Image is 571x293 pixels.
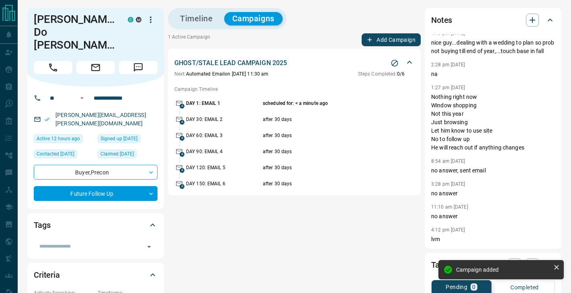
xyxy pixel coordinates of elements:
[389,57,401,69] button: Stop Campaign
[431,189,555,198] p: no answer
[472,284,475,290] p: 0
[510,285,539,290] p: Completed
[100,150,134,158] span: Claimed [DATE]
[100,135,137,143] span: Signed up [DATE]
[180,120,184,125] span: A
[186,164,261,171] p: DAY 120: EMAIL 5
[186,100,261,107] p: DAY 1: EMAIL 1
[174,70,268,78] p: Automated Email on [DATE] 11:30 am
[128,17,133,23] div: condos.ca
[456,266,550,273] div: Campaign added
[431,70,555,78] p: na
[34,219,50,232] h2: Tags
[34,13,116,51] h1: [PERSON_NAME] Do [PERSON_NAME]
[143,241,155,252] button: Open
[172,12,221,25] button: Timeline
[431,181,465,187] p: 3:28 pm [DATE]
[224,12,282,25] button: Campaigns
[431,255,555,275] div: Tasks
[358,70,405,78] p: 0 / 6
[431,258,451,271] h2: Tasks
[34,268,60,281] h2: Criteria
[186,148,261,155] p: DAY 90: EMAIL 4
[37,135,80,143] span: Active 12 hours ago
[174,58,287,68] p: GHOST/STALE LEAD CAMPAIGN 2025
[174,86,414,93] p: Campaign Timeline
[77,93,87,103] button: Open
[186,180,261,187] p: DAY 150: EMAIL 6
[34,134,94,145] div: Tue Oct 14 2025
[34,265,158,285] div: Criteria
[431,212,555,221] p: no answer
[431,235,555,244] p: lvm
[76,61,115,74] span: Email
[55,112,146,127] a: [PERSON_NAME][EMAIL_ADDRESS][PERSON_NAME][DOMAIN_NAME]
[34,165,158,180] div: Buyer , Precon
[98,134,158,145] div: Sun Jun 05 2016
[431,14,452,27] h2: Notes
[362,33,421,46] button: Add Campaign
[37,150,74,158] span: Contacted [DATE]
[446,284,467,290] p: Pending
[186,132,261,139] p: DAY 60: EMAIL 3
[98,150,158,161] div: Thu Apr 08 2021
[34,150,94,161] div: Fri Apr 17 2020
[263,180,387,187] p: after 30 days
[431,10,555,30] div: Notes
[119,61,158,74] span: Message
[180,152,184,157] span: A
[431,204,468,210] p: 11:10 am [DATE]
[34,186,158,201] div: Future Follow Up
[431,158,465,164] p: 8:54 am [DATE]
[180,136,184,141] span: A
[180,168,184,173] span: A
[180,104,184,109] span: A
[186,116,261,123] p: DAY 30: EMAIL 2
[263,164,387,171] p: after 30 days
[44,117,50,122] svg: Email Verified
[431,166,555,175] p: no answer, sent email
[168,33,210,46] p: 1 Active Campaign
[263,100,387,107] p: scheduled for: < a minute ago
[136,17,141,23] div: mrloft.ca
[263,116,387,123] p: after 30 days
[431,227,465,233] p: 4:12 pm [DATE]
[358,71,397,77] span: Steps Completed:
[431,93,555,152] p: Nothing right now Window shopping Not this year Just browsing Let him know to use site No to foll...
[431,85,465,90] p: 1:27 pm [DATE]
[431,62,465,68] p: 2:28 pm [DATE]
[34,215,158,235] div: Tags
[263,148,387,155] p: after 30 days
[174,71,186,77] span: Next:
[34,61,72,74] span: Call
[431,39,555,55] p: nice guy...dealing with a wedding to plan so prob not buying till end of year,...touch base in fall
[263,132,387,139] p: after 30 days
[180,184,184,189] span: A
[174,57,414,79] div: GHOST/STALE LEAD CAMPAIGN 2025Stop CampaignNext:Automated Emailon [DATE] 11:30 amSteps Completed:0/6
